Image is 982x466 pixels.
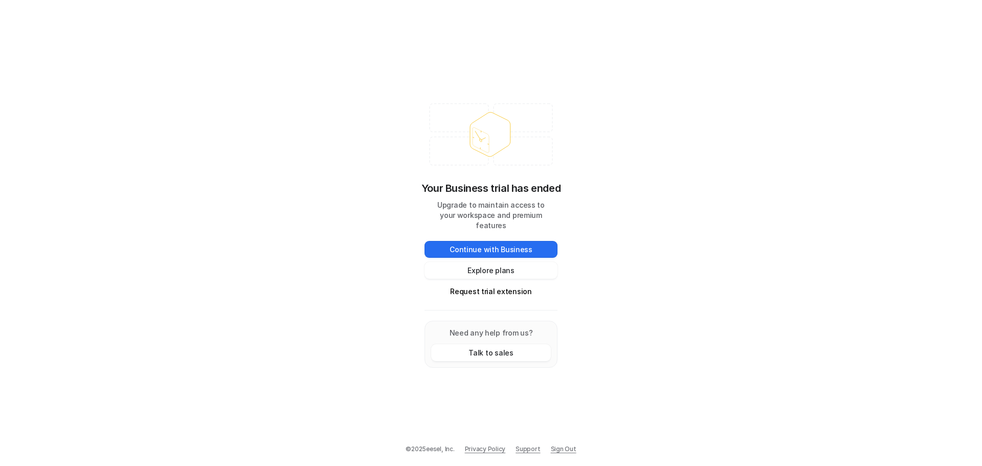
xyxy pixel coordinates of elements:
button: Talk to sales [431,344,551,361]
button: Continue with Business [425,241,557,258]
p: Upgrade to maintain access to your workspace and premium features [425,200,557,231]
a: Privacy Policy [465,445,506,454]
p: Need any help from us? [431,327,551,338]
button: Explore plans [425,262,557,279]
span: Support [516,445,540,454]
p: © 2025 eesel, Inc. [406,445,454,454]
a: Sign Out [551,445,576,454]
button: Request trial extension [425,283,557,300]
p: Your Business trial has ended [421,181,561,196]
